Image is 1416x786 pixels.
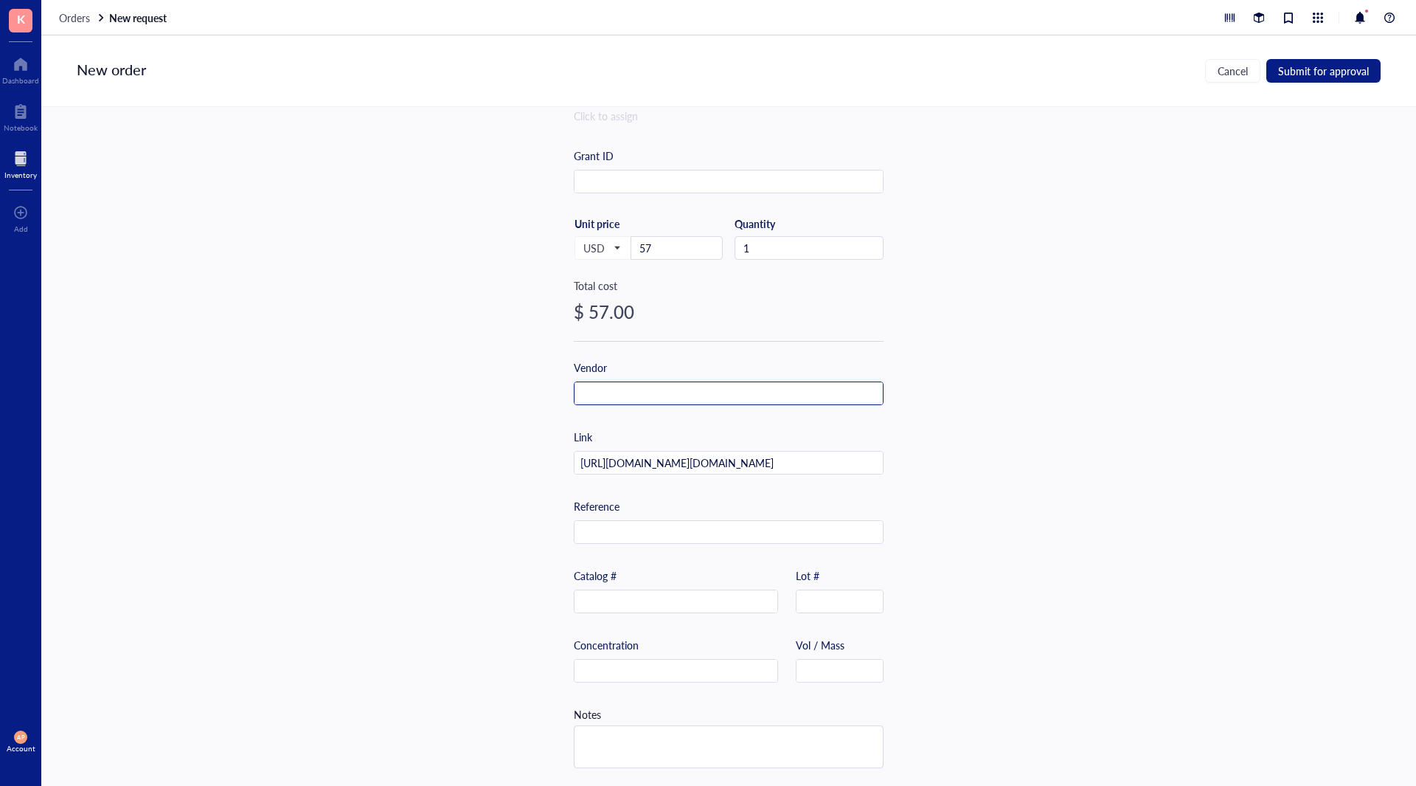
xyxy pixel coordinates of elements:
[2,52,39,85] a: Dashboard
[4,170,37,179] div: Inventory
[59,10,90,25] span: Orders
[109,11,170,24] a: New request
[4,123,38,132] div: Notebook
[735,217,884,230] div: Quantity
[574,277,884,294] div: Total cost
[2,76,39,85] div: Dashboard
[574,300,884,323] div: $ 57.00
[17,734,24,740] span: AP
[574,108,884,124] div: Click to assign
[583,241,619,255] span: USD
[1266,59,1381,83] button: Submit for approval
[796,568,819,584] div: Lot #
[1218,65,1248,77] span: Cancel
[574,148,614,164] div: Grant ID
[14,224,28,233] div: Add
[4,100,38,132] a: Notebook
[1205,59,1260,83] button: Cancel
[796,637,844,653] div: Vol / Mass
[59,11,106,24] a: Orders
[574,568,617,584] div: Catalog #
[574,498,619,514] div: Reference
[4,147,37,179] a: Inventory
[574,637,639,653] div: Concentration
[574,429,592,445] div: Link
[7,744,35,753] div: Account
[575,217,667,230] div: Unit price
[77,59,146,83] div: New order
[17,10,25,28] span: K
[574,706,601,723] div: Notes
[574,359,607,376] div: Vendor
[1278,65,1369,77] span: Submit for approval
